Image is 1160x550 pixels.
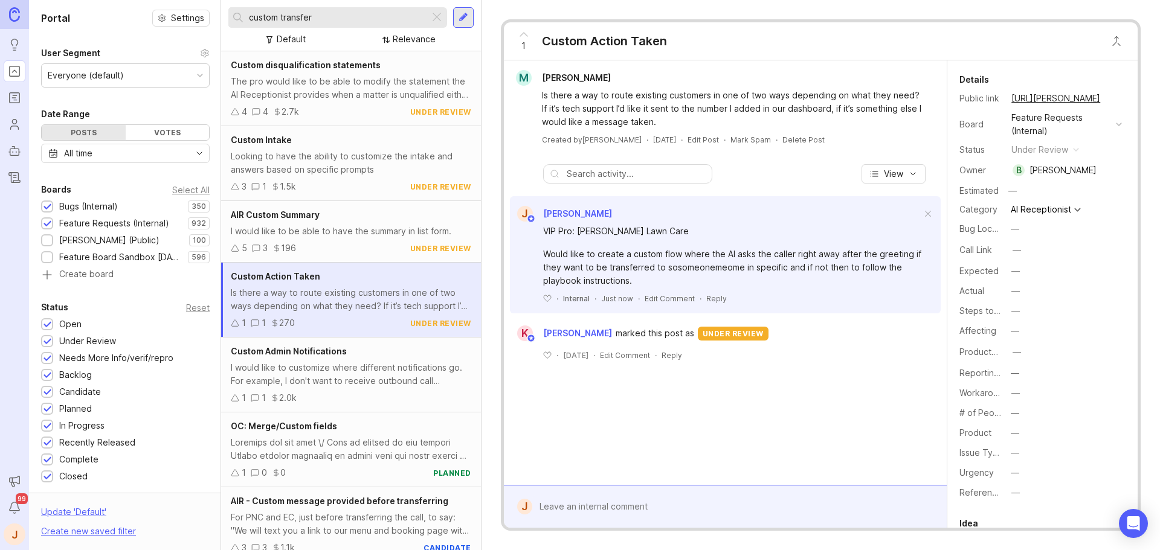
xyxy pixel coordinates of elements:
div: 1 [262,180,266,193]
a: Custom IntakeLooking to have the ability to customize the intake and answers based on specific pr... [221,126,481,201]
button: ProductboardID [1009,344,1025,360]
div: under review [1011,143,1068,156]
div: · [556,350,558,360]
a: AIR Custom SummaryI would like to be able to have the summary in list form.53196under review [221,201,481,263]
div: Everyone (default) [48,69,124,82]
div: Loremips dol sit amet \/ Cons ad elitsed do eiu tempori Utlabo etdolor magnaaliq en admini veni q... [231,436,471,462]
div: · [700,293,701,304]
label: Call Link [959,245,992,255]
label: ProductboardID [959,347,1023,357]
div: Edit Comment [645,293,695,304]
div: under review [410,182,471,192]
div: Complete [59,453,98,466]
span: AIR Custom Summary [231,209,320,220]
div: I would like to be able to have the summary in list form. [231,225,471,238]
div: — [1011,386,1020,400]
div: — [1011,284,1020,298]
span: 99 [16,493,28,504]
div: 196 [281,241,296,255]
div: — [1013,243,1021,257]
a: Custom Action TakenIs there a way to route existing customers in one of two ways depending on wha... [221,263,481,337]
div: — [1011,222,1019,235]
div: — [1011,304,1020,318]
div: Planned [59,402,92,415]
label: Workaround [959,388,1008,398]
div: M [516,70,532,86]
div: Feature Requests (Internal) [1011,111,1111,138]
button: View [862,164,926,184]
label: Actual [959,286,984,296]
a: Ideas [4,34,25,56]
div: — [1013,345,1021,359]
button: J [4,523,25,545]
button: Notifications [4,497,25,519]
div: · [638,293,640,304]
span: [PERSON_NAME] [543,208,612,219]
time: [DATE] [653,135,676,144]
div: Is there a way to route existing customers in one of two ways depending on what they need? If it’... [542,89,923,129]
label: Expected [959,266,999,276]
p: 100 [193,235,206,245]
div: AI Receptionist [1011,205,1071,214]
span: [PERSON_NAME] [543,327,612,340]
span: OC: Merge/Custom fields [231,421,337,431]
div: 1 [262,391,266,405]
div: Reply [706,293,727,304]
span: [DATE] [563,350,588,360]
img: member badge [526,214,535,223]
div: Internal [563,293,590,304]
a: Create board [41,270,210,281]
div: Details [959,72,989,87]
label: Affecting [959,325,996,336]
p: 350 [192,202,206,211]
div: Under Review [59,334,116,348]
div: Create new saved filter [41,525,136,538]
svg: toggle icon [190,149,209,158]
a: J[PERSON_NAME] [510,206,612,222]
label: Bug Location [959,223,1012,234]
div: Closed [59,470,88,483]
span: 1 [521,39,526,53]
button: Mark Spam [730,135,771,145]
input: Search activity... [567,167,706,181]
div: — [1011,324,1019,337]
span: View [884,168,903,180]
span: Settings [171,12,204,24]
div: · [724,135,726,145]
button: Actual [1008,283,1023,299]
a: Changelog [4,167,25,188]
div: Delete Post [782,135,825,145]
div: J [517,499,532,514]
button: Steps to Reproduce [1008,303,1023,319]
div: 3 [263,241,268,255]
div: K [517,325,533,341]
div: · [776,135,778,145]
a: Custom disqualification statementsThe pro would like to be able to modify the statement the AI Re... [221,51,481,126]
a: Roadmaps [4,87,25,109]
a: Portal [4,60,25,82]
div: 1.5k [280,180,296,193]
a: [DATE] [653,135,676,145]
div: The pro would like to be able to modify the statement the AI Receptionist provides when a matter ... [231,75,471,101]
div: · [655,350,657,360]
div: Select All [172,187,210,193]
img: Canny Home [9,7,20,21]
div: Board [959,118,1002,131]
button: Close button [1104,29,1129,53]
div: 270 [279,316,295,330]
div: Posts [42,125,126,140]
div: Relevance [393,33,436,46]
a: OC: Merge/Custom fieldsLoremips dol sit amet \/ Cons ad elitsed do eiu tempori Utlabo etdolor mag... [221,412,481,487]
div: Owner [959,164,1002,177]
div: under review [410,318,471,328]
div: Status [959,143,1002,156]
div: B [1013,164,1025,176]
div: · [681,135,683,145]
p: 596 [192,252,206,262]
span: Custom Action Taken [231,271,320,281]
label: Reporting Team [959,368,1024,378]
div: · [594,293,596,304]
div: Boards [41,182,71,197]
div: 0 [262,466,267,479]
button: Reference(s) [1008,485,1023,500]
